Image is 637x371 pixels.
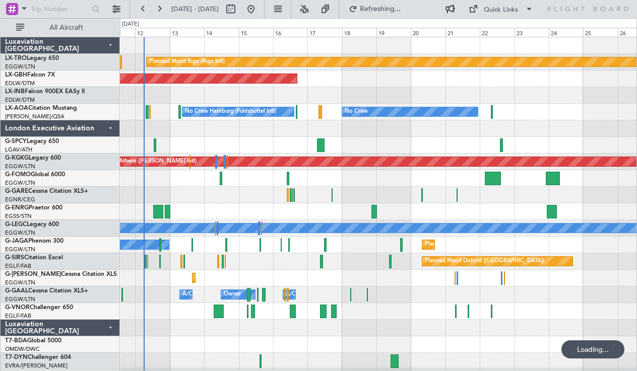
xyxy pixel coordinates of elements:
input: Trip Number [31,2,89,17]
span: [DATE] - [DATE] [171,5,219,14]
span: LX-AOA [5,105,28,111]
a: G-LEGCLegacy 600 [5,221,59,228]
a: T7-DYNChallenger 604 [5,354,71,360]
span: Refreshing... [359,6,402,13]
a: EGLF/FAB [5,262,31,270]
div: [DATE] [122,20,139,29]
a: G-GARECessna Citation XLS+ [5,188,88,194]
span: LX-GBH [5,72,27,78]
div: A/C Unavailable [182,287,224,302]
a: LX-AOACitation Mustang [5,105,77,111]
a: EGNR/CEG [5,196,35,203]
span: G-LEGC [5,221,27,228]
div: 12 [135,28,169,37]
a: G-KGKGLegacy 600 [5,155,61,161]
span: G-SPCY [5,138,27,144]
a: G-[PERSON_NAME]Cessna Citation XLS [5,271,117,277]
button: Refreshing... [344,1,405,17]
span: G-FOMO [5,172,31,178]
span: G-SIRS [5,255,24,261]
a: EDLW/DTM [5,80,35,87]
a: EGGW/LTN [5,179,35,187]
div: No Crew Hamburg (Fuhlsbuttel Intl) [185,104,276,119]
span: G-ENRG [5,205,29,211]
div: Planned Maint Athens ([PERSON_NAME] Intl) [81,154,197,169]
span: LX-TRO [5,55,27,61]
a: EGGW/LTN [5,163,35,170]
span: G-[PERSON_NAME] [5,271,61,277]
a: EGGW/LTN [5,246,35,253]
a: LX-GBHFalcon 7X [5,72,55,78]
a: G-SIRSCitation Excel [5,255,63,261]
span: LX-INB [5,89,25,95]
a: T7-BDAGlobal 5000 [5,338,61,344]
span: T7-BDA [5,338,27,344]
a: G-JAGAPhenom 300 [5,238,63,244]
div: Quick Links [484,5,518,15]
span: G-GAAL [5,288,28,294]
div: 14 [204,28,238,37]
a: EGLF/FAB [5,312,31,320]
div: 19 [376,28,411,37]
div: 23 [515,28,549,37]
span: G-GARE [5,188,28,194]
a: OMDW/DWC [5,345,40,353]
div: 22 [480,28,514,37]
a: G-ENRGPraetor 600 [5,205,62,211]
a: LX-TROLegacy 650 [5,55,59,61]
a: LGAV/ATH [5,146,32,154]
span: G-KGKG [5,155,29,161]
a: EGGW/LTN [5,295,35,303]
a: EGGW/LTN [5,63,35,70]
a: [PERSON_NAME]/QSA [5,113,65,120]
a: EGGW/LTN [5,279,35,286]
span: All Aircraft [26,24,106,31]
button: Quick Links [464,1,538,17]
div: Planned Maint Riga (Riga Intl) [149,54,225,69]
span: G-JAGA [5,238,28,244]
div: 21 [445,28,480,37]
div: 20 [411,28,445,37]
a: G-SPCYLegacy 650 [5,138,59,144]
div: Loading... [561,340,624,358]
div: 16 [273,28,307,37]
div: 18 [342,28,376,37]
div: 25 [583,28,617,37]
div: Planned Maint Oxford ([GEOGRAPHIC_DATA]) [425,254,544,269]
div: 13 [170,28,204,37]
a: EDLW/DTM [5,96,35,104]
a: LX-INBFalcon 900EX EASy II [5,89,85,95]
button: All Aircraft [11,20,109,36]
div: 17 [307,28,342,37]
span: G-VNOR [5,305,30,311]
a: G-GAALCessna Citation XLS+ [5,288,88,294]
div: Owner [224,287,241,302]
div: Planned Maint [GEOGRAPHIC_DATA] ([GEOGRAPHIC_DATA]) [425,237,584,252]
a: EGGW/LTN [5,229,35,237]
div: No Crew [345,104,368,119]
a: EGSS/STN [5,212,32,220]
div: 15 [239,28,273,37]
div: 24 [549,28,583,37]
span: T7-DYN [5,354,28,360]
a: G-FOMOGlobal 6000 [5,172,65,178]
a: G-VNORChallenger 650 [5,305,73,311]
a: EVRA/[PERSON_NAME] [5,362,68,369]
